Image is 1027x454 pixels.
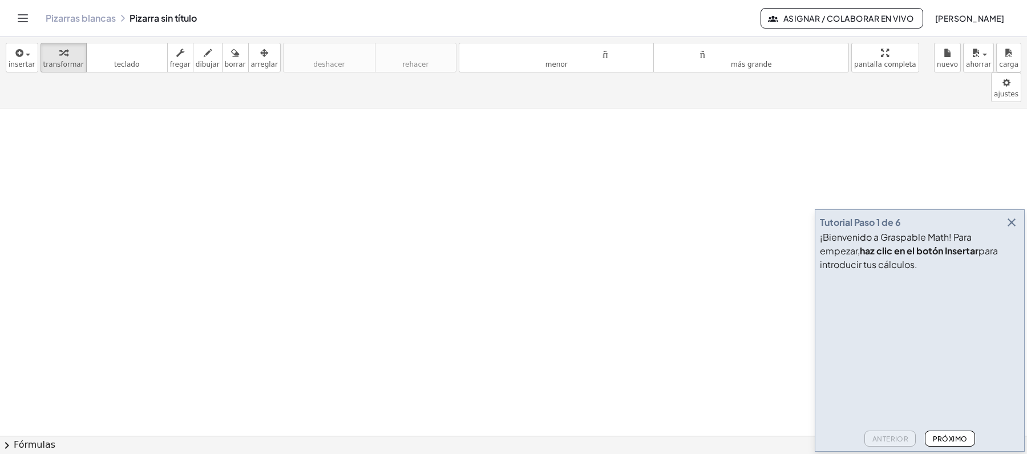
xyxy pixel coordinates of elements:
button: ahorrar [963,43,994,72]
font: Fórmulas [14,439,55,450]
font: ajustes [994,90,1018,98]
button: tamaño_del_formatomás grande [653,43,849,72]
font: rehacer [402,60,428,68]
font: Asignar / Colaborar en vivo [783,13,913,23]
button: deshacerdeshacer [283,43,375,72]
button: rehacerrehacer [375,43,456,72]
font: menor [545,60,568,68]
font: haz clic en el botón Insertar [860,245,979,257]
button: pantalla completa [851,43,919,72]
button: dibujar [193,43,223,72]
font: borrar [225,60,246,68]
font: tamaño_del_formato [462,47,652,58]
font: pantalla completa [854,60,916,68]
font: rehacer [378,47,454,58]
font: dibujar [196,60,220,68]
font: teclado [114,60,139,68]
font: más grande [731,60,772,68]
font: carga [999,60,1018,68]
font: teclado [89,47,165,58]
font: deshacer [286,47,373,58]
font: ¡Bienvenido a Graspable Math! Para empezar, [820,231,972,257]
font: transformar [43,60,84,68]
font: fregar [170,60,191,68]
button: carga [996,43,1021,72]
button: arreglar [248,43,281,72]
font: Pizarras blancas [46,12,116,24]
button: insertar [6,43,38,72]
button: tecladoteclado [86,43,168,72]
button: tamaño_del_formatomenor [459,43,654,72]
font: ahorrar [966,60,991,68]
font: tamaño_del_formato [656,47,846,58]
font: [PERSON_NAME] [935,13,1004,23]
button: transformar [41,43,87,72]
button: Asignar / Colaborar en vivo [761,8,923,29]
a: Pizarras blancas [46,13,116,24]
button: Cambiar navegación [14,9,32,27]
button: nuevo [934,43,961,72]
font: nuevo [937,60,958,68]
button: Próximo [925,431,975,447]
button: borrar [222,43,249,72]
font: Próximo [933,435,968,443]
button: fregar [167,43,193,72]
font: insertar [9,60,35,68]
font: Tutorial Paso 1 de 6 [820,216,901,228]
font: arreglar [251,60,278,68]
button: ajustes [991,72,1021,102]
font: deshacer [313,60,345,68]
button: [PERSON_NAME] [925,8,1013,29]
